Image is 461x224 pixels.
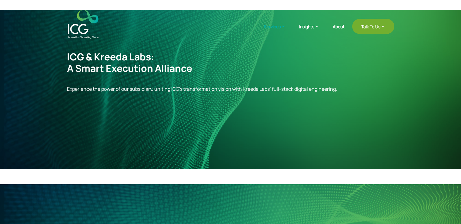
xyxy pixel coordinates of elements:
a: Talk To Us [352,19,394,34]
strong: ICG & Kreeda Labs: A Smart Execution Alliance [67,50,192,75]
span: Experience the power of our subsidiary, uniting ICG’s transformation vision with Kreeda Labs’ ful... [67,86,337,92]
img: ICG [68,10,99,39]
a: Insights [299,23,325,39]
a: About [333,24,345,39]
a: Services [264,23,292,39]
